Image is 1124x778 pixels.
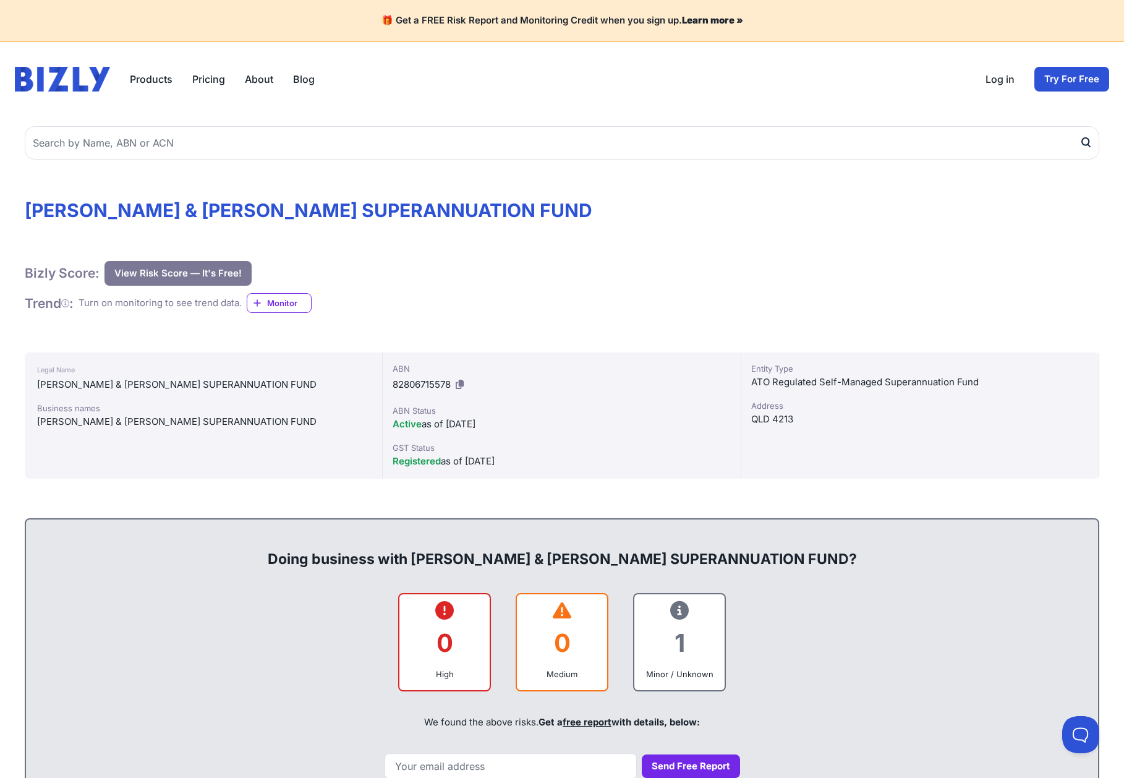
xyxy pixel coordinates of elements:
a: Log in [986,72,1015,87]
span: Get a with details, below: [539,716,700,728]
div: Doing business with [PERSON_NAME] & [PERSON_NAME] SUPERANNUATION FUND? [38,529,1086,569]
div: Medium [527,668,597,680]
a: Monitor [247,293,312,313]
div: 1 [644,618,715,668]
a: Learn more » [682,14,743,26]
div: as of [DATE] [393,454,730,469]
div: QLD 4213 [751,412,1089,427]
div: GST Status [393,442,730,454]
h1: [PERSON_NAME] & [PERSON_NAME] SUPERANNUATION FUND [25,199,1099,221]
div: [PERSON_NAME] & [PERSON_NAME] SUPERANNUATION FUND [37,414,370,429]
div: We found the above risks. [38,701,1086,743]
div: Turn on monitoring to see trend data. [79,296,242,310]
div: High [409,668,480,680]
h1: Trend : [25,295,74,312]
a: Pricing [192,72,225,87]
span: Active [393,418,422,430]
iframe: Toggle Customer Support [1062,716,1099,753]
div: [PERSON_NAME] & [PERSON_NAME] SUPERANNUATION FUND [37,377,370,392]
a: About [245,72,273,87]
div: ABN [393,362,730,375]
a: free report [563,716,611,728]
div: Entity Type [751,362,1089,375]
div: as of [DATE] [393,417,730,432]
span: Monitor [267,297,311,309]
h1: Bizly Score: [25,265,100,281]
span: 82806715578 [393,378,451,390]
button: View Risk Score — It's Free! [104,261,252,286]
div: 0 [409,618,480,668]
div: Business names [37,402,370,414]
div: 0 [527,618,597,668]
button: Products [130,72,172,87]
h4: 🎁 Get a FREE Risk Report and Monitoring Credit when you sign up. [15,15,1109,27]
a: Blog [293,72,315,87]
div: Address [751,400,1089,412]
input: Search by Name, ABN or ACN [25,126,1099,160]
div: ABN Status [393,404,730,417]
a: Try For Free [1034,67,1109,92]
span: Registered [393,455,441,467]
div: ATO Regulated Self-Managed Superannuation Fund [751,375,1089,390]
div: Minor / Unknown [644,668,715,680]
div: Legal Name [37,362,370,377]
